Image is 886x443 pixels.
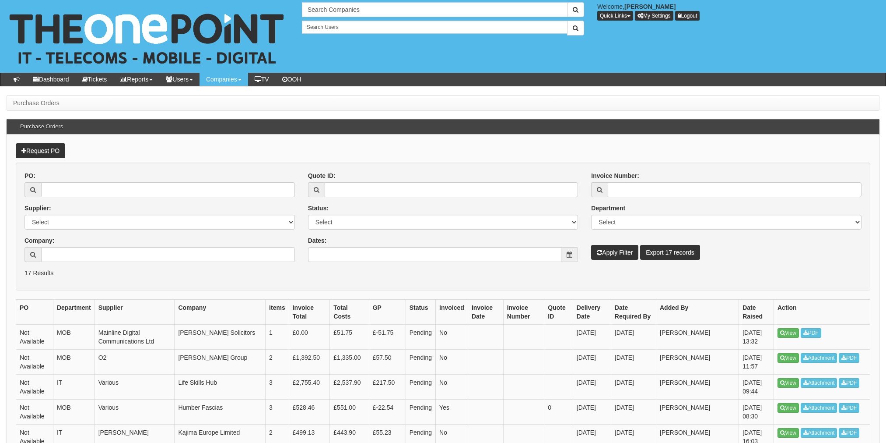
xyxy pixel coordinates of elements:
a: View [777,428,799,438]
a: View [777,353,799,363]
td: [DATE] [573,324,611,349]
td: [DATE] 08:30 [739,399,774,424]
label: Quote ID: [308,171,336,180]
a: Attachment [801,353,837,363]
th: Items [266,299,289,324]
td: Life Skills Hub [175,374,266,399]
th: Action [774,299,870,324]
a: TV [248,73,276,86]
label: Department [591,204,625,213]
td: [PERSON_NAME] Solicitors [175,324,266,349]
td: Pending [406,374,435,399]
td: [DATE] [573,399,611,424]
th: PO [16,299,53,324]
label: Company: [25,236,54,245]
a: View [777,328,799,338]
a: PDF [839,378,859,388]
td: £57.50 [369,349,406,374]
th: Supplier [95,299,175,324]
h3: Purchase Orders [16,119,67,134]
td: £-51.75 [369,324,406,349]
th: Invoice Date [468,299,503,324]
td: Not Available [16,349,53,374]
label: Status: [308,204,329,213]
td: Pending [406,349,435,374]
th: Company [175,299,266,324]
a: PDF [801,328,821,338]
td: Pending [406,324,435,349]
td: Not Available [16,399,53,424]
input: Search Users [302,21,567,34]
button: Quick Links [597,11,633,21]
td: [DATE] [573,349,611,374]
td: £2,755.40 [289,374,330,399]
td: [DATE] [573,374,611,399]
td: [DATE] 13:32 [739,324,774,349]
a: OOH [276,73,308,86]
td: £0.00 [289,324,330,349]
b: [PERSON_NAME] [624,3,676,10]
td: [PERSON_NAME] [656,349,739,374]
input: Search Companies [302,2,567,17]
th: Quote ID [544,299,573,324]
a: PDF [839,403,859,413]
td: £217.50 [369,374,406,399]
td: Yes [436,399,468,424]
button: Apply Filter [591,245,638,260]
td: 3 [266,374,289,399]
label: Supplier: [25,204,51,213]
a: View [777,403,799,413]
a: Users [159,73,200,86]
a: View [777,378,799,388]
td: No [436,349,468,374]
th: Invoice Total [289,299,330,324]
td: MOB [53,399,95,424]
td: £51.75 [330,324,369,349]
td: 2 [266,349,289,374]
td: Mainline Digital Communications Ltd [95,324,175,349]
td: MOB [53,324,95,349]
th: Added By [656,299,739,324]
td: £1,392.50 [289,349,330,374]
label: Invoice Number: [591,171,639,180]
td: [DATE] [611,324,656,349]
td: O2 [95,349,175,374]
a: Dashboard [26,73,76,86]
td: Not Available [16,324,53,349]
td: [DATE] [611,349,656,374]
div: Welcome, [591,2,886,21]
td: Various [95,374,175,399]
td: £528.46 [289,399,330,424]
a: PDF [839,428,859,438]
a: Attachment [801,403,837,413]
th: Invoice Number [503,299,544,324]
td: [PERSON_NAME] [656,399,739,424]
th: Date Raised [739,299,774,324]
td: £2,537.90 [330,374,369,399]
a: Attachment [801,428,837,438]
td: 1 [266,324,289,349]
td: 3 [266,399,289,424]
td: £1,335.00 [330,349,369,374]
th: Status [406,299,435,324]
td: Not Available [16,374,53,399]
td: No [436,324,468,349]
th: Total Costs [330,299,369,324]
td: MOB [53,349,95,374]
td: 0 [544,399,573,424]
th: Invoiced [436,299,468,324]
td: [PERSON_NAME] [656,324,739,349]
label: PO: [25,171,35,180]
td: [DATE] [611,399,656,424]
td: [PERSON_NAME] Group [175,349,266,374]
th: Date Required By [611,299,656,324]
td: Pending [406,399,435,424]
a: Companies [200,73,248,86]
td: Humber Fascias [175,399,266,424]
td: [DATE] 11:57 [739,349,774,374]
a: PDF [839,353,859,363]
td: No [436,374,468,399]
td: £551.00 [330,399,369,424]
th: GP [369,299,406,324]
a: My Settings [635,11,673,21]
